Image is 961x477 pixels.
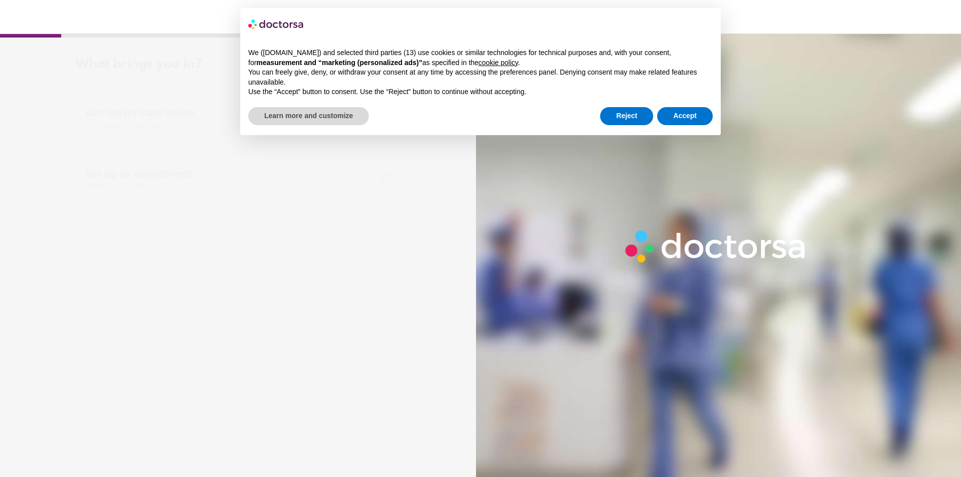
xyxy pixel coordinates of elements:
p: Use the “Accept” button to consent. Use the “Reject” button to continue without accepting. [248,87,713,97]
span: Set up an appointment [86,168,376,190]
p: We ([DOMAIN_NAME]) and selected third parties (13) use cookies or similar technologies for techni... [248,48,713,68]
span: Immediate primary care, 24/7 [86,121,376,129]
div: What brings you in? [76,57,404,72]
img: Logo-Doctorsa-trans-White-partial-flat.png [620,225,812,268]
img: logo [248,16,304,32]
button: Accept [657,107,713,125]
span: help [381,172,393,184]
span: Same day or later needs [86,182,376,190]
strong: measurement and “marketing (personalized ads)” [256,59,422,67]
a: cookie policy [478,59,518,67]
button: Learn more and customize [248,107,369,125]
button: Reject [600,107,653,125]
p: You can freely give, deny, or withdraw your consent at any time by accessing the preferences pane... [248,68,713,87]
span: Get Urgent Care Online [86,107,376,129]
